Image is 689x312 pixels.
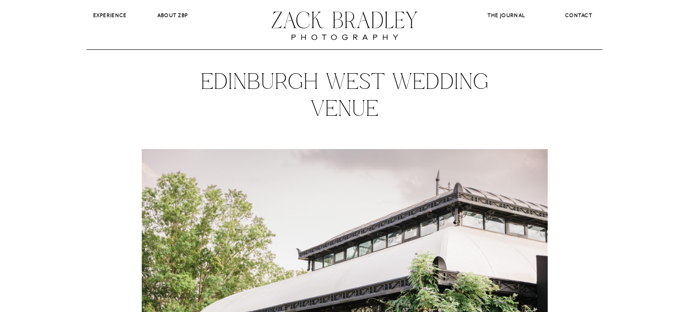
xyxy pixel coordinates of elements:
[565,12,593,18] b: CONTACT
[157,12,188,18] b: About ZBP
[149,11,196,20] a: About ZBP
[87,11,133,20] a: Experience
[488,12,525,18] b: The Journal
[188,70,501,123] h1: Edinburgh West Wedding Venue
[481,11,532,20] a: The Journal
[93,12,127,18] b: Experience
[558,11,600,20] a: CONTACT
